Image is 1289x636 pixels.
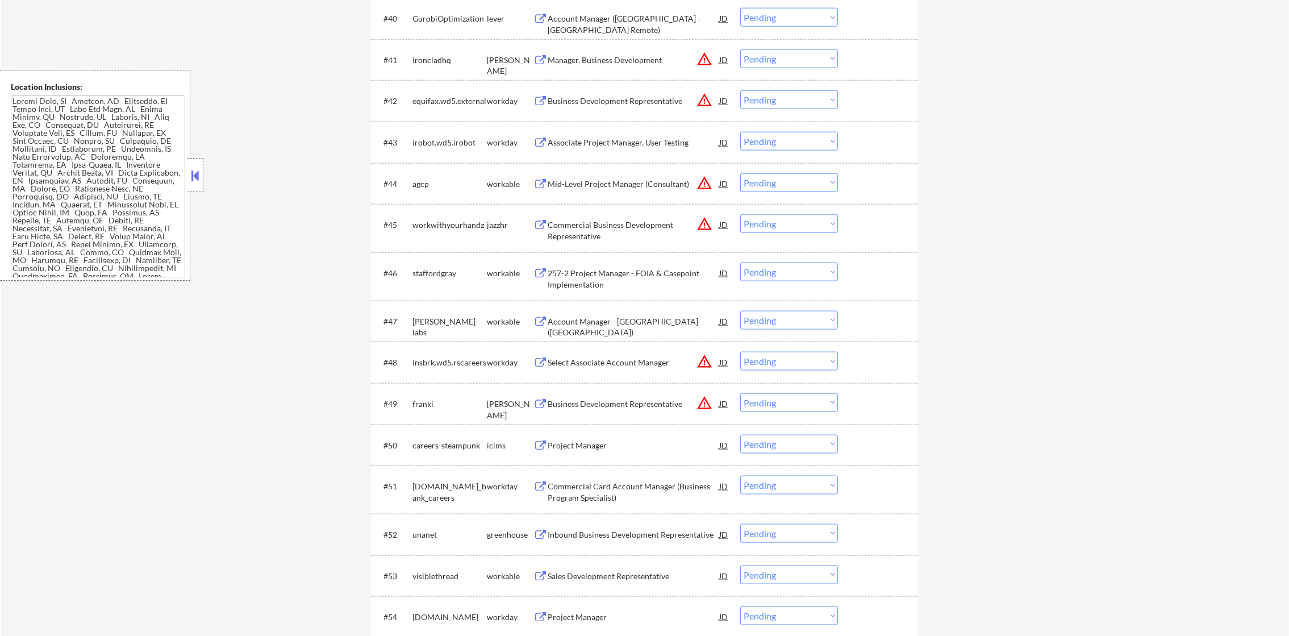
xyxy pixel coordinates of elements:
[718,214,729,235] div: JD
[718,606,729,627] div: JD
[548,219,719,242] div: Commercial Business Development Representative
[487,13,533,24] div: lever
[548,440,719,451] div: Project Manager
[718,393,729,414] div: JD
[383,571,403,582] div: #53
[412,137,487,148] div: irobot.wd5.irobot
[412,219,487,231] div: workwithyourhandz
[383,178,403,190] div: #44
[548,529,719,541] div: Inbound Business Development Representative
[383,95,403,107] div: #42
[412,612,487,623] div: [DOMAIN_NAME]
[718,263,729,283] div: JD
[548,13,719,35] div: Account Manager ([GEOGRAPHIC_DATA] - [GEOGRAPHIC_DATA] Remote)
[696,354,712,369] button: warning_amber
[548,571,719,582] div: Sales Development Representative
[383,268,403,279] div: #46
[383,529,403,541] div: #52
[696,92,712,108] button: warning_amber
[412,440,487,451] div: careers-steampunk
[383,440,403,451] div: #50
[487,529,533,541] div: greenhouse
[11,81,186,93] div: Location Inclusions:
[383,55,403,66] div: #41
[383,357,403,368] div: #48
[548,95,719,107] div: Business Development Representative
[383,398,403,410] div: #49
[718,311,729,331] div: JD
[412,268,487,279] div: staffordgray
[383,13,403,24] div: #40
[412,55,487,66] div: ironcladhq
[548,268,719,290] div: 257-2 Project Manager - FOIA & Casepoint Implementation
[696,216,712,232] button: warning_amber
[548,316,719,338] div: Account Manager - [GEOGRAPHIC_DATA] ([GEOGRAPHIC_DATA])
[383,612,403,623] div: #54
[548,137,719,148] div: Associate Project Manager, User Testing
[487,440,533,451] div: icims
[718,8,729,28] div: JD
[487,357,533,368] div: workday
[487,178,533,190] div: workable
[412,316,487,338] div: [PERSON_NAME]-labs
[696,51,712,67] button: warning_amber
[487,612,533,623] div: workday
[548,357,719,368] div: Select Associate Account Manager
[487,481,533,492] div: workday
[548,481,719,503] div: Commercial Card Account Manager (Business Program Specialist)
[412,398,487,410] div: franki
[718,49,729,70] div: JD
[412,481,487,503] div: [DOMAIN_NAME]_bank_careers
[718,435,729,455] div: JD
[487,219,533,231] div: jazzhr
[718,566,729,586] div: JD
[696,395,712,411] button: warning_amber
[412,178,487,190] div: agcp
[383,481,403,492] div: #51
[383,316,403,327] div: #47
[412,95,487,107] div: equifax.wd5.external
[548,178,719,190] div: Mid-Level Project Manager (Consultant)
[718,132,729,152] div: JD
[487,268,533,279] div: workable
[548,398,719,410] div: Business Development Representative
[718,173,729,194] div: JD
[412,13,487,24] div: GurobiOptimization
[487,55,533,77] div: [PERSON_NAME]
[696,175,712,191] button: warning_amber
[548,612,719,623] div: Project Manager
[487,137,533,148] div: workday
[412,357,487,368] div: insbrk.wd5.rscareers
[718,90,729,111] div: JD
[487,95,533,107] div: workday
[718,524,729,544] div: JD
[383,137,403,148] div: #43
[487,571,533,582] div: workable
[487,398,533,421] div: [PERSON_NAME]
[412,529,487,541] div: unanet
[718,476,729,496] div: JD
[487,316,533,327] div: workable
[383,219,403,231] div: #45
[548,55,719,66] div: Manager, Business Development
[718,352,729,372] div: JD
[412,571,487,582] div: visiblethread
